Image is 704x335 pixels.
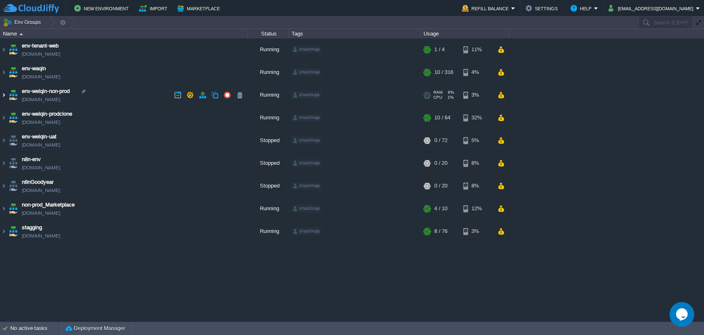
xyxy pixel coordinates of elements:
[248,84,289,106] div: Running
[74,3,131,13] button: New Environment
[22,164,60,172] a: [DOMAIN_NAME]
[22,73,60,81] a: [DOMAIN_NAME]
[1,29,247,38] div: Name
[434,129,447,152] div: 0 / 72
[0,38,7,61] img: AMDAwAAAACH5BAEAAAAALAAAAAABAAEAAAICRAEAOw==
[434,61,453,83] div: 10 / 316
[22,87,70,95] a: env-welqin-non-prod
[292,205,321,212] div: shashiraja
[0,61,7,83] img: AMDAwAAAACH5BAEAAAAALAAAAAABAAEAAAICRAEAOw==
[7,175,19,197] img: AMDAwAAAACH5BAEAAAAALAAAAAABAAEAAAICRAEAOw==
[248,197,289,220] div: Running
[463,175,490,197] div: 8%
[292,91,321,99] div: shashiraja
[463,107,490,129] div: 32%
[434,220,447,242] div: 8 / 76
[434,38,445,61] div: 1 / 4
[0,152,7,174] img: AMDAwAAAACH5BAEAAAAALAAAAAABAAEAAAICRAEAOw==
[7,129,19,152] img: AMDAwAAAACH5BAEAAAAALAAAAAABAAEAAAICRAEAOw==
[248,61,289,83] div: Running
[446,90,454,95] span: 6%
[434,175,447,197] div: 0 / 20
[463,220,490,242] div: 3%
[434,107,450,129] div: 10 / 64
[290,29,421,38] div: Tags
[463,61,490,83] div: 4%
[433,95,442,100] span: CPU
[462,3,511,13] button: Refill Balance
[139,3,170,13] button: Import
[292,137,321,144] div: shashiraja
[7,107,19,129] img: AMDAwAAAACH5BAEAAAAALAAAAAABAAEAAAICRAEAOw==
[433,90,443,95] span: RAM
[7,61,19,83] img: AMDAwAAAACH5BAEAAAAALAAAAAABAAEAAAICRAEAOw==
[434,152,447,174] div: 0 / 20
[463,197,490,220] div: 12%
[177,3,222,13] button: Marketplace
[248,175,289,197] div: Stopped
[0,220,7,242] img: AMDAwAAAACH5BAEAAAAALAAAAAABAAEAAAICRAEAOw==
[608,3,696,13] button: [EMAIL_ADDRESS][DOMAIN_NAME]
[22,232,60,240] a: [DOMAIN_NAME]
[292,159,321,167] div: shashiraja
[0,84,7,106] img: AMDAwAAAACH5BAEAAAAALAAAAAABAAEAAAICRAEAOw==
[292,182,321,190] div: shashiraja
[7,152,19,174] img: AMDAwAAAACH5BAEAAAAALAAAAAABAAEAAAICRAEAOw==
[19,33,23,35] img: AMDAwAAAACH5BAEAAAAALAAAAAABAAEAAAICRAEAOw==
[22,95,60,104] a: [DOMAIN_NAME]
[463,84,490,106] div: 3%
[248,129,289,152] div: Stopped
[22,118,60,126] span: [DOMAIN_NAME]
[0,107,7,129] img: AMDAwAAAACH5BAEAAAAALAAAAAABAAEAAAICRAEAOw==
[22,178,54,186] a: n8nGoodyear
[669,302,696,327] iframe: chat widget
[445,95,454,100] span: 1%
[22,141,60,149] a: [DOMAIN_NAME]
[463,129,490,152] div: 5%
[7,84,19,106] img: AMDAwAAAACH5BAEAAAAALAAAAAABAAEAAAICRAEAOw==
[22,223,42,232] a: stagging
[0,175,7,197] img: AMDAwAAAACH5BAEAAAAALAAAAAABAAEAAAICRAEAOw==
[22,133,57,141] a: env-welqin-uat
[22,42,59,50] a: env-tenant-web
[463,152,490,174] div: 8%
[22,64,46,73] a: env-waqin
[22,201,75,209] a: non-prod_Marketplace
[525,3,560,13] button: Settings
[570,3,594,13] button: Help
[248,38,289,61] div: Running
[248,107,289,129] div: Running
[292,46,321,53] div: shashiraja
[292,69,321,76] div: shashiraja
[0,197,7,220] img: AMDAwAAAACH5BAEAAAAALAAAAAABAAEAAAICRAEAOw==
[3,17,44,28] button: Env Groups
[421,29,509,38] div: Usage
[22,186,60,195] a: [DOMAIN_NAME]
[7,197,19,220] img: AMDAwAAAACH5BAEAAAAALAAAAAABAAEAAAICRAEAOw==
[7,220,19,242] img: AMDAwAAAACH5BAEAAAAALAAAAAABAAEAAAICRAEAOw==
[248,220,289,242] div: Running
[434,197,447,220] div: 4 / 10
[7,38,19,61] img: AMDAwAAAACH5BAEAAAAALAAAAAABAAEAAAICRAEAOw==
[3,3,59,14] img: CloudJiffy
[22,155,41,164] a: n8n-env
[22,209,60,217] a: [DOMAIN_NAME]
[66,324,125,333] button: Deployment Manager
[292,228,321,235] div: shashiraja
[22,110,72,118] a: env-welqin-prodclone
[248,152,289,174] div: Stopped
[248,29,289,38] div: Status
[10,322,62,335] div: No active tasks
[0,129,7,152] img: AMDAwAAAACH5BAEAAAAALAAAAAABAAEAAAICRAEAOw==
[22,50,60,58] a: [DOMAIN_NAME]
[292,114,321,121] div: shashiraja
